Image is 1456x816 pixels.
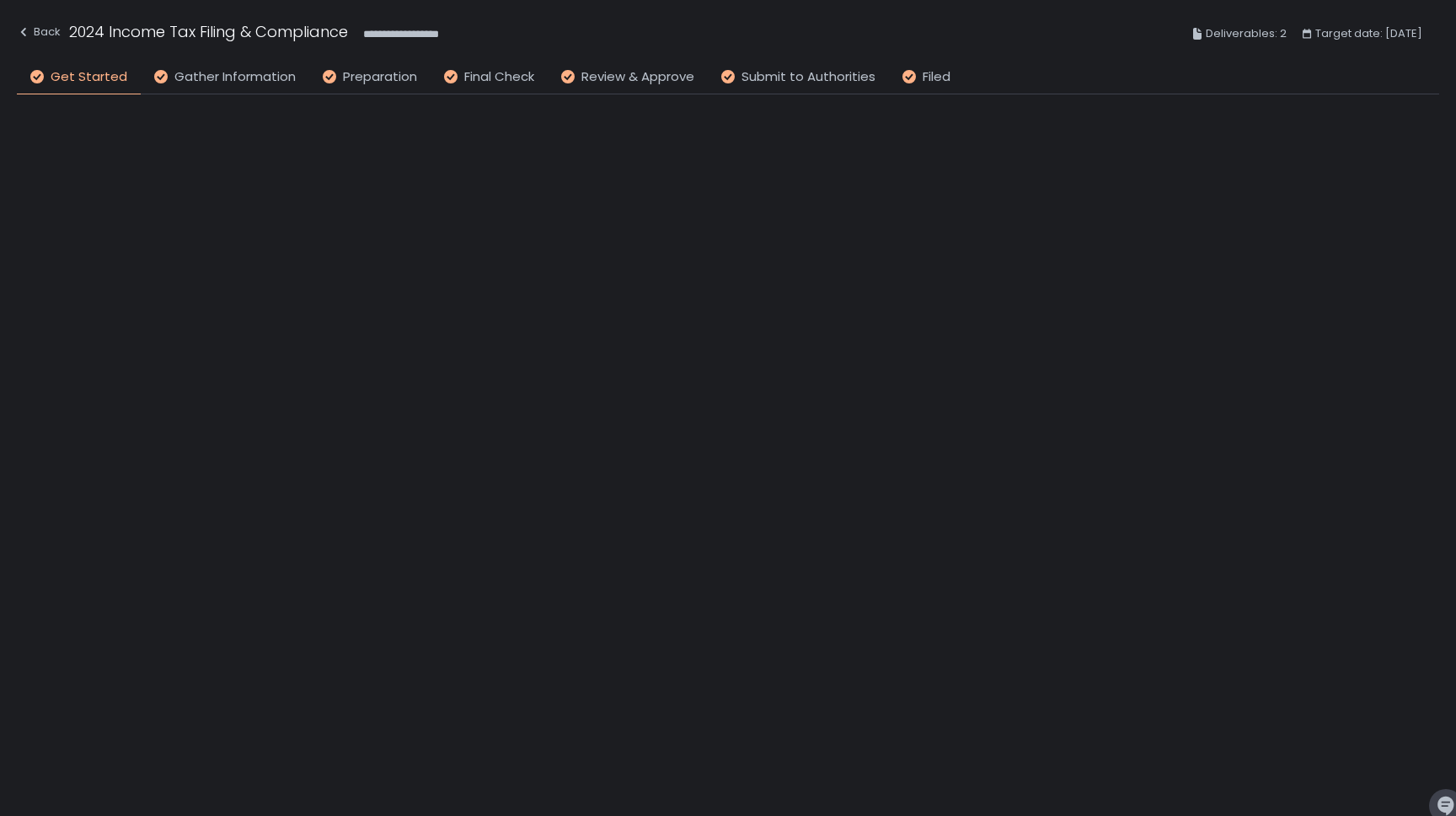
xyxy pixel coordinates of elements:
span: Preparation [343,67,417,87]
button: Back [17,20,61,48]
span: Target date: [DATE] [1315,24,1422,44]
span: Deliverables: 2 [1206,24,1287,44]
span: Filed [923,67,950,87]
span: Submit to Authorities [741,67,875,87]
div: Back [17,22,61,42]
span: Gather Information [174,67,296,87]
span: Review & Approve [581,67,694,87]
h1: 2024 Income Tax Filing & Compliance [69,20,348,43]
span: Final Check [464,67,534,87]
span: Get Started [51,67,127,87]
